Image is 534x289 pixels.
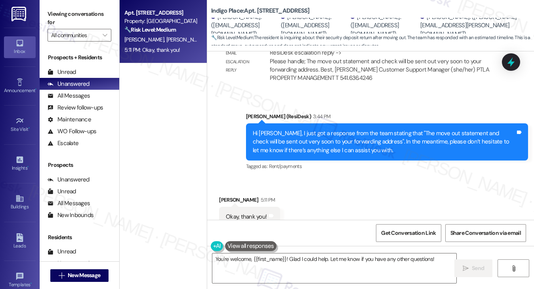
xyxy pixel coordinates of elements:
span: Share Conversation via email [450,229,521,237]
strong: 🔧 Risk Level: Medium [211,34,253,41]
button: Get Conversation Link [376,224,441,242]
a: Inbox [4,36,36,58]
div: New Inbounds [48,211,93,219]
div: Unanswered [48,259,90,268]
textarea: You're welcome, {{first_name}}! Glad I could help. Let me know if you have any other questions! [212,253,457,283]
span: • [31,281,32,286]
span: [PERSON_NAME] [124,36,166,43]
div: WO Follow-ups [48,127,96,136]
button: Share Conversation via email [445,224,526,242]
img: ResiDesk Logo [11,7,28,21]
span: • [29,125,30,131]
div: Unanswered [48,176,90,184]
div: All Messages [48,92,90,100]
span: Rent/payments [269,163,302,170]
i:  [511,265,517,272]
div: Email escalation reply [226,49,257,74]
div: [PERSON_NAME] [219,196,280,207]
div: [PERSON_NAME]. ([EMAIL_ADDRESS][DOMAIN_NAME]) [211,13,279,38]
div: Prospects [40,161,119,169]
i:  [59,272,65,279]
i:  [103,32,107,38]
span: [PERSON_NAME] [166,36,208,43]
a: Insights • [4,153,36,174]
div: Apt. [STREET_ADDRESS] [124,9,198,17]
div: Unread [48,247,76,256]
span: New Message [68,271,100,280]
div: 3:44 PM [311,112,330,121]
div: Okay, thank you! [226,213,267,221]
div: Residents [40,233,119,242]
div: [PERSON_NAME]. ([PERSON_NAME][EMAIL_ADDRESS][PERSON_NAME][DOMAIN_NAME]) [420,13,528,38]
b: Indigo Place: Apt. [STREET_ADDRESS] [211,7,310,15]
i:  [463,265,469,272]
div: ResiDesk escalation reply -> Please handle; The move out statement and check will be sent out ver... [270,49,489,82]
button: Send [454,259,493,277]
button: New Message [50,269,109,282]
a: Site Visit • [4,114,36,136]
span: • [35,87,36,92]
div: [PERSON_NAME] (ResiDesk) [246,112,528,123]
div: Unanswered [48,80,90,88]
a: Leads [4,231,36,252]
div: All Messages [48,199,90,208]
div: Escalate [48,139,78,147]
div: Tagged as: [246,161,528,172]
div: Review follow-ups [48,104,103,112]
div: Unread [48,187,76,196]
div: Maintenance [48,115,91,124]
div: 5:11 PM [259,196,275,204]
span: : The resident is inquiring about their security deposit return after moving out. The team has re... [211,34,534,51]
div: Unread [48,68,76,76]
span: Get Conversation Link [381,229,436,237]
div: 5:11 PM: Okay, thank you! [124,46,180,53]
a: Buildings [4,192,36,213]
strong: 🔧 Risk Level: Medium [124,26,176,33]
span: Send [472,264,484,272]
div: Prospects + Residents [40,53,119,62]
div: [PERSON_NAME]. ([EMAIL_ADDRESS][DOMAIN_NAME]) [351,13,418,38]
label: Viewing conversations for [48,8,111,29]
input: All communities [51,29,99,42]
div: Hi [PERSON_NAME], I just got a response from the team stating that "The move out statement and ch... [253,129,515,155]
div: Property: [GEOGRAPHIC_DATA] [124,17,198,25]
span: • [27,164,29,170]
div: [PERSON_NAME]. ([EMAIL_ADDRESS][DOMAIN_NAME]) [281,13,349,38]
